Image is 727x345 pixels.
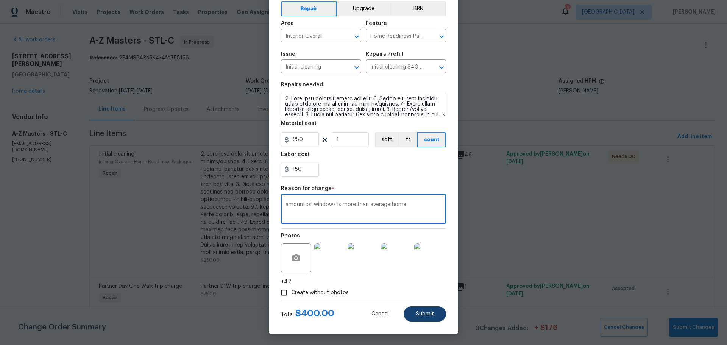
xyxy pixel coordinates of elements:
button: Open [351,31,362,42]
div: Total [281,309,334,318]
button: sqft [375,132,398,147]
button: Cancel [359,306,401,322]
button: Upgrade [337,1,391,16]
h5: Repairs needed [281,82,323,87]
h5: Reason for change [281,186,332,191]
h5: Issue [281,52,295,57]
span: +42 [281,278,291,286]
textarea: 2. Lore ipsu dolorsit ametc adi elit. 6. Seddo eiu tem incididu utlab etdolore ma al enim ad mini... [281,92,446,116]
span: $ 400.00 [295,309,334,318]
h5: Feature [366,21,387,26]
h5: Repairs Prefill [366,52,403,57]
span: Submit [416,311,434,317]
h5: Area [281,21,294,26]
button: Submit [404,306,446,322]
h5: Labor cost [281,152,310,157]
h5: Material cost [281,121,317,126]
h5: Photos [281,233,300,239]
button: BRN [390,1,446,16]
button: Open [436,31,447,42]
textarea: amount of windows is more than average home [285,202,442,218]
span: Cancel [371,311,388,317]
button: Open [351,62,362,73]
button: Repair [281,1,337,16]
button: ft [398,132,417,147]
button: count [417,132,446,147]
button: Open [436,62,447,73]
span: Create without photos [291,289,349,297]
